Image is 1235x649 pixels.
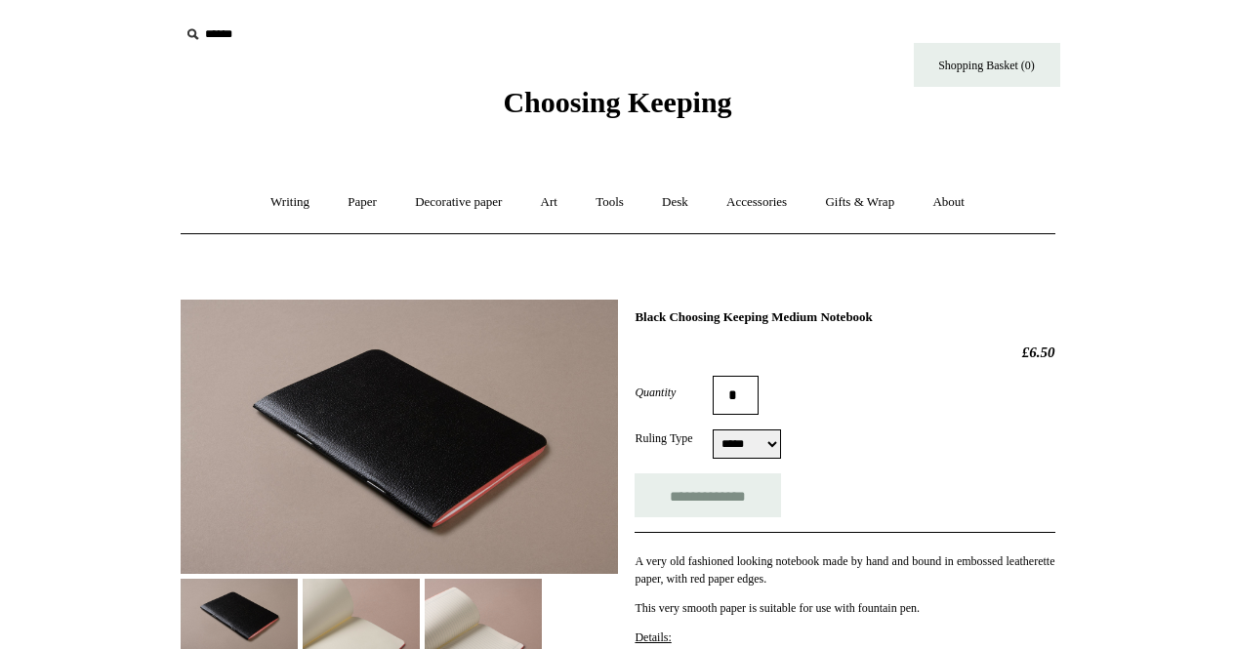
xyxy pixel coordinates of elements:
[397,177,519,228] a: Decorative paper
[503,101,731,115] a: Choosing Keeping
[644,177,706,228] a: Desk
[915,177,982,228] a: About
[914,43,1060,87] a: Shopping Basket (0)
[709,177,804,228] a: Accessories
[635,599,1054,617] p: This very smooth paper is suitable for use with fountain pen.
[523,177,575,228] a: Art
[635,384,713,401] label: Quantity
[578,177,641,228] a: Tools
[635,552,1054,588] p: A very old fashioned looking notebook made by hand and bound in embossed leatherette paper, with ...
[253,177,327,228] a: Writing
[503,86,731,118] span: Choosing Keeping
[635,309,1054,325] h1: Black Choosing Keeping Medium Notebook
[635,630,671,644] span: Details:
[635,344,1054,361] h2: £6.50
[807,177,912,228] a: Gifts & Wrap
[181,300,618,574] img: Black Choosing Keeping Medium Notebook
[330,177,394,228] a: Paper
[635,429,713,447] label: Ruling Type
